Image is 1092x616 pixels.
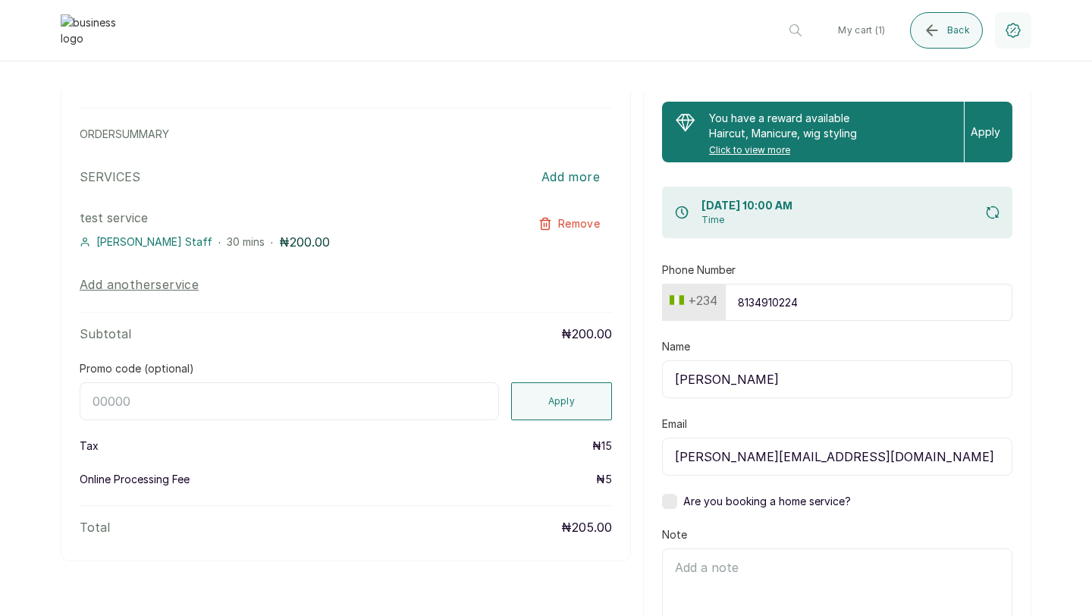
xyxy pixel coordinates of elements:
[80,361,194,376] label: Promo code (optional)
[664,288,723,313] button: +234
[662,527,687,542] label: Note
[80,275,199,294] button: Add anotherservice
[227,235,265,248] span: 30 mins
[971,124,1000,140] p: Apply
[80,127,612,142] p: ORDER SUMMARY
[701,214,792,226] p: Time
[709,126,857,141] p: Haircut, Manicure, wig styling
[826,12,897,49] button: My cart (1)
[683,494,851,509] span: Are you booking a home service?
[725,284,1012,321] input: 9151930463
[947,24,970,36] span: Back
[96,234,212,250] span: [PERSON_NAME] Staff
[80,438,99,454] p: Tax
[701,199,792,214] h1: [DATE] 10:00 AM
[80,209,506,227] p: test service
[662,416,687,432] label: Email
[529,160,612,193] button: Add more
[601,439,612,452] span: 15
[80,233,506,251] div: · ·
[61,14,121,46] img: business logo
[964,102,1000,162] div: Apply
[561,518,612,536] p: ₦205.00
[561,325,612,343] p: ₦200.00
[709,144,857,156] span: Click to view more
[662,438,1012,476] input: email@acme.com
[80,382,499,420] input: 00000
[910,12,983,49] button: Back
[80,518,110,536] p: Total
[662,262,736,278] label: Phone Number
[592,438,612,454] p: ₦
[511,382,613,420] button: Apply
[605,473,612,486] span: 5
[80,168,140,186] p: SERVICES
[662,339,690,354] label: Name
[558,216,600,231] span: Remove
[80,325,131,343] p: Subtotal
[80,472,190,487] p: Online Processing Fee
[662,360,1012,398] input: Jane Okon
[709,111,857,126] p: You have a reward available
[279,233,330,251] p: ₦200.00
[596,472,612,487] p: ₦
[526,209,612,239] button: Remove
